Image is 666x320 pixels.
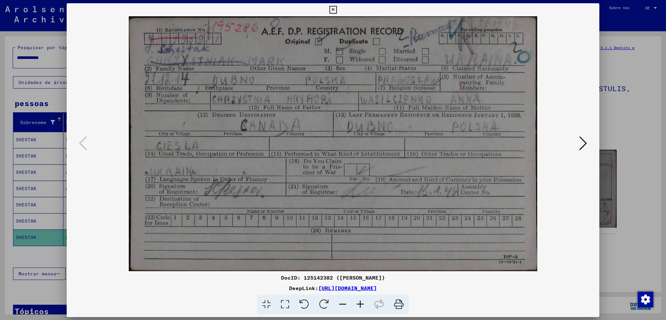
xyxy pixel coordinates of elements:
[638,292,653,307] img: Alterar consentimento
[637,291,653,307] div: Alterar consentimento
[318,285,377,291] a: [URL][DOMAIN_NAME]
[89,16,577,271] img: 001.jpg
[67,274,599,282] div: DocID: 125142382 ([PERSON_NAME])
[67,284,599,292] div: DeepLink:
